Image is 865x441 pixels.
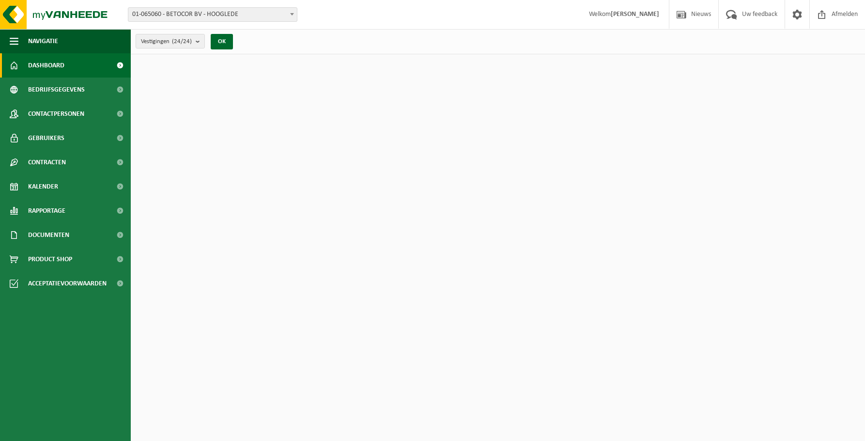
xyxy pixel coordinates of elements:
[28,247,72,271] span: Product Shop
[28,223,69,247] span: Documenten
[172,38,192,45] count: (24/24)
[28,174,58,199] span: Kalender
[211,34,233,49] button: OK
[128,7,297,22] span: 01-065060 - BETOCOR BV - HOOGLEDE
[28,199,65,223] span: Rapportage
[128,8,297,21] span: 01-065060 - BETOCOR BV - HOOGLEDE
[136,34,205,48] button: Vestigingen(24/24)
[28,102,84,126] span: Contactpersonen
[28,53,64,78] span: Dashboard
[28,78,85,102] span: Bedrijfsgegevens
[28,126,64,150] span: Gebruikers
[28,271,107,296] span: Acceptatievoorwaarden
[28,29,58,53] span: Navigatie
[28,150,66,174] span: Contracten
[141,34,192,49] span: Vestigingen
[611,11,659,18] strong: [PERSON_NAME]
